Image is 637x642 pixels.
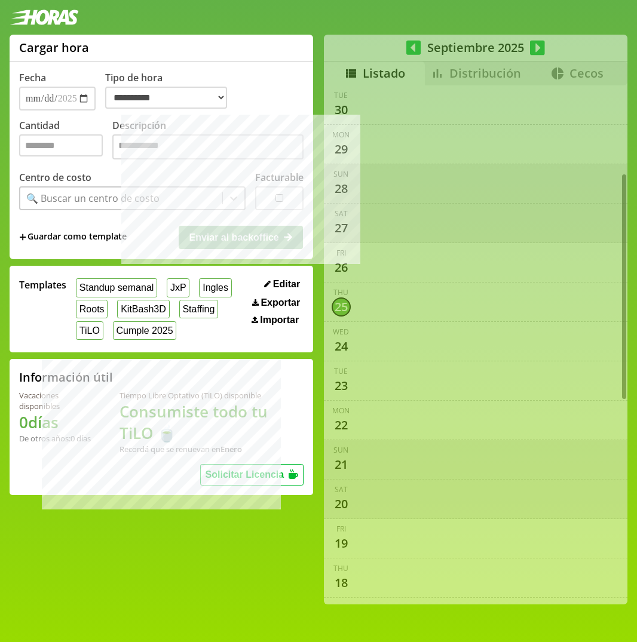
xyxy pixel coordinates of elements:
[273,279,300,290] span: Editar
[260,315,299,325] span: Importar
[120,401,304,444] h1: Consumiste todo tu TiLO 🍵
[117,300,169,318] button: KitBash3D
[200,464,304,486] button: Solicitar Licencia
[120,444,304,454] div: Recordá que se renuevan en
[19,433,91,444] div: De otros años: 0 días
[26,192,160,205] div: 🔍 Buscar un centro de costo
[76,321,103,340] button: TiLO
[112,134,304,159] textarea: Descripción
[19,171,91,184] label: Centro de costo
[10,10,79,25] img: logotipo
[112,119,304,162] label: Descripción
[220,444,242,454] b: Enero
[19,411,91,433] h1: 0 días
[19,39,89,56] h1: Cargar hora
[261,278,304,290] button: Editar
[261,297,300,308] span: Exportar
[105,71,237,110] label: Tipo de hora
[199,278,231,297] button: Ingles
[19,390,91,411] div: Vacaciones disponibles
[19,231,127,244] span: +Guardar como template
[255,171,304,184] label: Facturable
[76,278,157,297] button: Standup semanal
[19,134,103,156] input: Cantidad
[19,231,26,244] span: +
[19,278,66,291] span: Templates
[105,87,227,109] select: Tipo de hora
[120,390,304,401] div: Tiempo Libre Optativo (TiLO) disponible
[76,300,108,318] button: Roots
[167,278,189,297] button: JxP
[19,369,113,385] h2: Información útil
[206,469,284,480] span: Solicitar Licencia
[249,297,304,309] button: Exportar
[179,300,219,318] button: Staffing
[19,71,46,84] label: Fecha
[113,321,177,340] button: Cumple 2025
[19,119,112,162] label: Cantidad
